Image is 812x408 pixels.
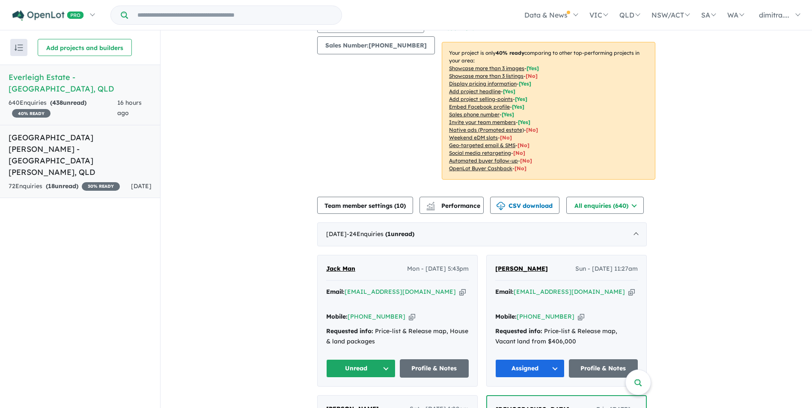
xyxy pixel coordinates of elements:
[326,359,396,378] button: Unread
[449,157,518,164] u: Automated buyer follow-up
[428,202,480,210] span: Performance
[449,142,515,148] u: Geo-targeted email & SMS
[512,103,524,110] span: [ Yes ]
[449,134,498,141] u: Weekend eDM slots
[407,264,469,274] span: Mon - [DATE] 5:43pm
[495,327,542,335] strong: Requested info:
[46,182,78,190] strong: ( unread)
[514,288,625,296] a: [EMAIL_ADDRESS][DOMAIN_NAME]
[449,80,517,87] u: Display pricing information
[526,65,539,71] span: [ Yes ]
[490,197,559,214] button: CSV download
[117,99,142,117] span: 16 hours ago
[131,182,152,190] span: [DATE]
[569,359,638,378] a: Profile & Notes
[9,98,117,118] div: 640 Enquir ies
[503,88,515,95] span: [ Yes ]
[409,312,415,321] button: Copy
[326,313,348,320] strong: Mobile:
[347,230,414,238] span: - 24 Enquir ies
[495,265,548,272] span: [PERSON_NAME]
[9,181,120,192] div: 72 Enquir ies
[449,111,500,118] u: Sales phone number
[500,134,512,141] span: [No]
[317,222,647,246] div: [DATE]
[502,111,514,118] span: [ Yes ]
[517,313,574,320] a: [PHONE_NUMBER]
[50,99,86,106] strong: ( unread)
[449,150,511,156] u: Social media retargeting
[385,230,414,238] strong: ( unread)
[426,204,435,210] img: bar-chart.svg
[449,88,501,95] u: Add project headline
[575,264,638,274] span: Sun - [DATE] 11:27am
[526,127,538,133] span: [No]
[519,80,531,87] span: [ Yes ]
[317,36,435,54] button: Sales Number:[PHONE_NUMBER]
[449,103,510,110] u: Embed Facebook profile
[628,287,635,296] button: Copy
[345,288,456,296] a: [EMAIL_ADDRESS][DOMAIN_NAME]
[495,264,548,274] a: [PERSON_NAME]
[419,197,484,214] button: Performance
[459,287,466,296] button: Copy
[326,326,469,347] div: Price-list & Release map, House & land packages
[759,11,789,19] span: dimitra....
[400,359,469,378] a: Profile & Notes
[442,42,655,180] p: Your project is only comparing to other top-performing projects in your area: - - - - - - - - - -...
[495,359,565,378] button: Assigned
[48,182,55,190] span: 18
[518,142,529,148] span: [No]
[496,50,524,56] b: 40 % ready
[566,197,644,214] button: All enquiries (640)
[9,132,152,178] h5: [GEOGRAPHIC_DATA][PERSON_NAME] - [GEOGRAPHIC_DATA][PERSON_NAME] , QLD
[515,96,527,102] span: [ Yes ]
[396,202,404,210] span: 10
[9,71,152,95] h5: Everleigh Estate - [GEOGRAPHIC_DATA] , QLD
[387,230,391,238] span: 1
[427,202,434,207] img: line-chart.svg
[495,326,638,347] div: Price-list & Release map, Vacant land from $406,000
[515,165,526,171] span: [No]
[578,312,584,321] button: Copy
[38,39,132,56] button: Add projects and builders
[326,288,345,296] strong: Email:
[52,99,63,106] span: 438
[497,202,505,210] img: download icon
[449,127,524,133] u: Native ads (Promoted estate)
[326,327,373,335] strong: Requested info:
[449,96,513,102] u: Add project selling-points
[526,73,538,79] span: [ No ]
[130,6,340,24] input: Try estate name, suburb, builder or developer
[449,119,516,125] u: Invite your team members
[449,73,523,79] u: Showcase more than 3 listings
[449,65,524,71] u: Showcase more than 3 images
[12,109,51,118] span: 40 % READY
[317,197,413,214] button: Team member settings (10)
[495,313,517,320] strong: Mobile:
[82,182,120,191] span: 30 % READY
[348,313,405,320] a: [PHONE_NUMBER]
[520,157,532,164] span: [No]
[449,165,512,171] u: OpenLot Buyer Cashback
[15,44,23,51] img: sort.svg
[326,265,355,272] span: Jack Man
[12,10,84,21] img: Openlot PRO Logo White
[495,288,514,296] strong: Email:
[326,264,355,274] a: Jack Man
[513,150,525,156] span: [No]
[518,119,530,125] span: [ Yes ]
